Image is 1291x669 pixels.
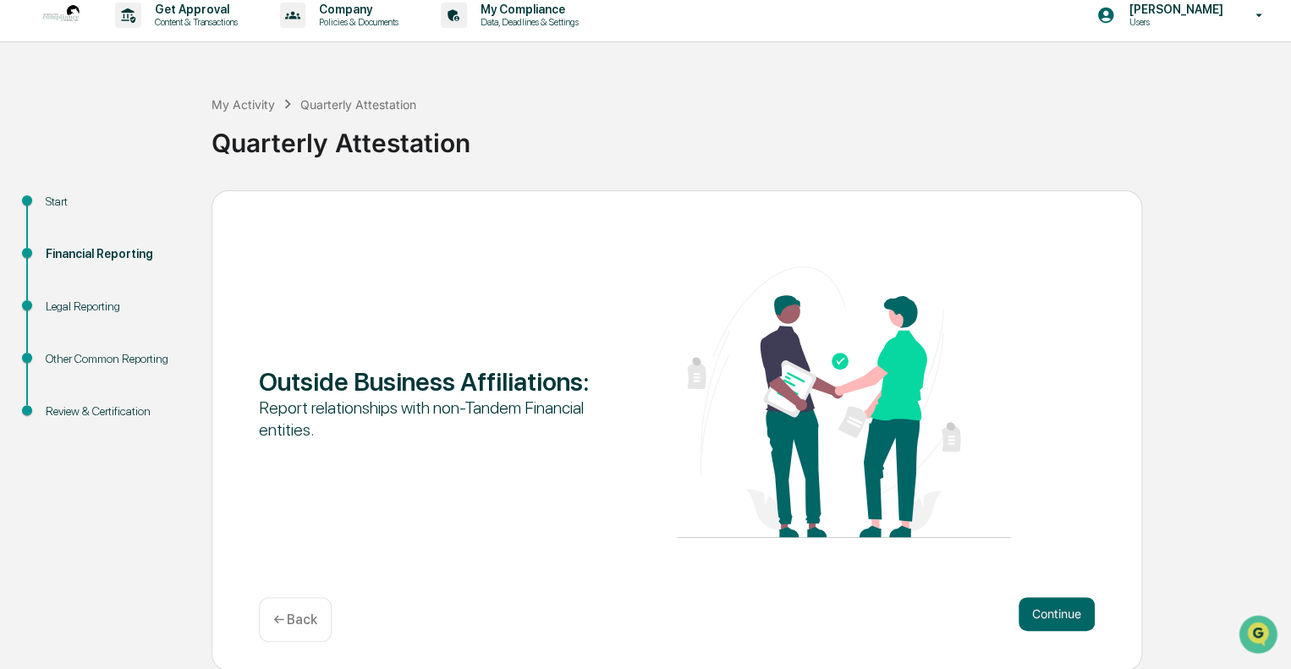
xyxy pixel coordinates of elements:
[58,146,214,160] div: We're available if you need us!
[46,350,184,368] div: Other Common Reporting
[1237,613,1283,659] iframe: Open customer support
[10,239,113,269] a: 🔎Data Lookup
[141,16,246,28] p: Content & Transactions
[259,397,593,441] div: Report relationships with non-Tandem Financial entities.
[273,611,317,628] p: ← Back
[34,213,109,230] span: Preclearance
[46,403,184,420] div: Review & Certification
[17,129,47,160] img: 1746055101610-c473b297-6a78-478c-a979-82029cc54cd1
[467,3,587,16] p: My Compliance
[1019,597,1095,631] button: Continue
[1115,16,1231,28] p: Users
[58,129,277,146] div: Start new chat
[305,3,407,16] p: Company
[1115,3,1231,16] p: [PERSON_NAME]
[677,266,1011,538] img: Outside Business Affiliations
[34,245,107,262] span: Data Lookup
[46,193,184,211] div: Start
[141,3,246,16] p: Get Approval
[119,286,205,299] a: Powered byPylon
[140,213,210,230] span: Attestations
[17,36,308,63] p: How can we help?
[300,97,416,112] div: Quarterly Attestation
[10,206,116,237] a: 🖐️Preclearance
[116,206,217,237] a: 🗄️Attestations
[212,114,1283,158] div: Quarterly Attestation
[46,245,184,263] div: Financial Reporting
[467,16,587,28] p: Data, Deadlines & Settings
[212,97,275,112] div: My Activity
[17,215,30,228] div: 🖐️
[46,298,184,315] div: Legal Reporting
[123,215,136,228] div: 🗄️
[288,134,308,155] button: Start new chat
[168,287,205,299] span: Pylon
[259,366,593,397] div: Outside Business Affiliations :
[305,16,407,28] p: Policies & Documents
[17,247,30,260] div: 🔎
